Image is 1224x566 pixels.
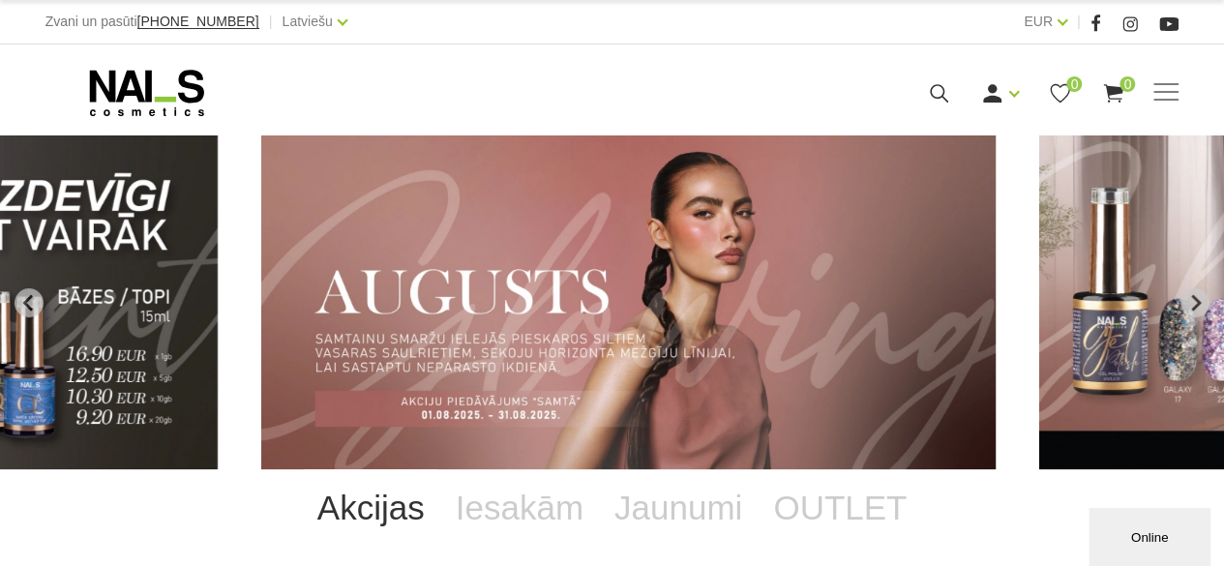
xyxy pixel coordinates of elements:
[302,469,440,547] a: Akcijas
[137,14,259,29] span: [PHONE_NUMBER]
[15,288,44,317] button: Previous slide
[283,10,333,33] a: Latviešu
[1120,76,1135,92] span: 0
[1101,81,1125,105] a: 0
[1077,10,1081,34] span: |
[1024,10,1053,33] a: EUR
[137,15,259,29] a: [PHONE_NUMBER]
[1180,288,1209,317] button: Next slide
[1066,76,1082,92] span: 0
[599,469,758,547] a: Jaunumi
[1089,504,1214,566] iframe: chat widget
[758,469,922,547] a: OUTLET
[1048,81,1072,105] a: 0
[45,10,259,34] div: Zvani un pasūti
[269,10,273,34] span: |
[440,469,599,547] a: Iesakām
[261,135,996,469] li: 4 of 12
